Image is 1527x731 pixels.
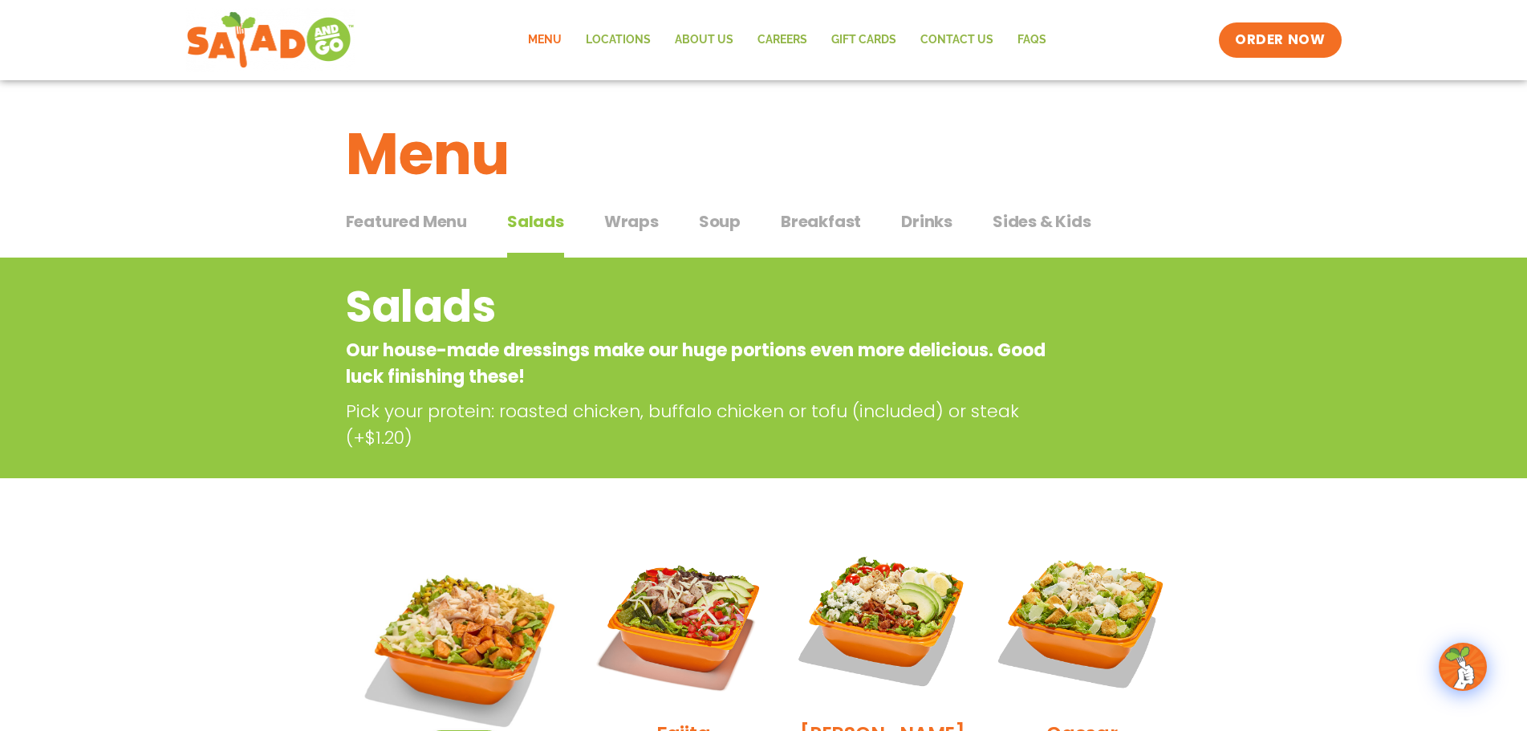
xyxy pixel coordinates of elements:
[663,22,745,59] a: About Us
[795,533,970,708] img: Product photo for Cobb Salad
[1005,22,1058,59] a: FAQs
[699,209,741,234] span: Soup
[346,337,1053,390] p: Our house-made dressings make our huge portions even more delicious. Good luck finishing these!
[993,209,1091,234] span: Sides & Kids
[595,533,770,708] img: Product photo for Fajita Salad
[507,209,564,234] span: Salads
[346,209,467,234] span: Featured Menu
[781,209,861,234] span: Breakfast
[346,274,1053,339] h2: Salads
[186,8,355,72] img: new-SAG-logo-768×292
[1219,22,1341,58] a: ORDER NOW
[1235,30,1325,50] span: ORDER NOW
[901,209,952,234] span: Drinks
[346,398,1060,451] p: Pick your protein: roasted chicken, buffalo chicken or tofu (included) or steak (+$1.20)
[346,111,1182,197] h1: Menu
[516,22,574,59] a: Menu
[994,533,1169,708] img: Product photo for Caesar Salad
[1440,644,1485,689] img: wpChatIcon
[819,22,908,59] a: GIFT CARDS
[346,204,1182,258] div: Tabbed content
[745,22,819,59] a: Careers
[604,209,659,234] span: Wraps
[574,22,663,59] a: Locations
[908,22,1005,59] a: Contact Us
[516,22,1058,59] nav: Menu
